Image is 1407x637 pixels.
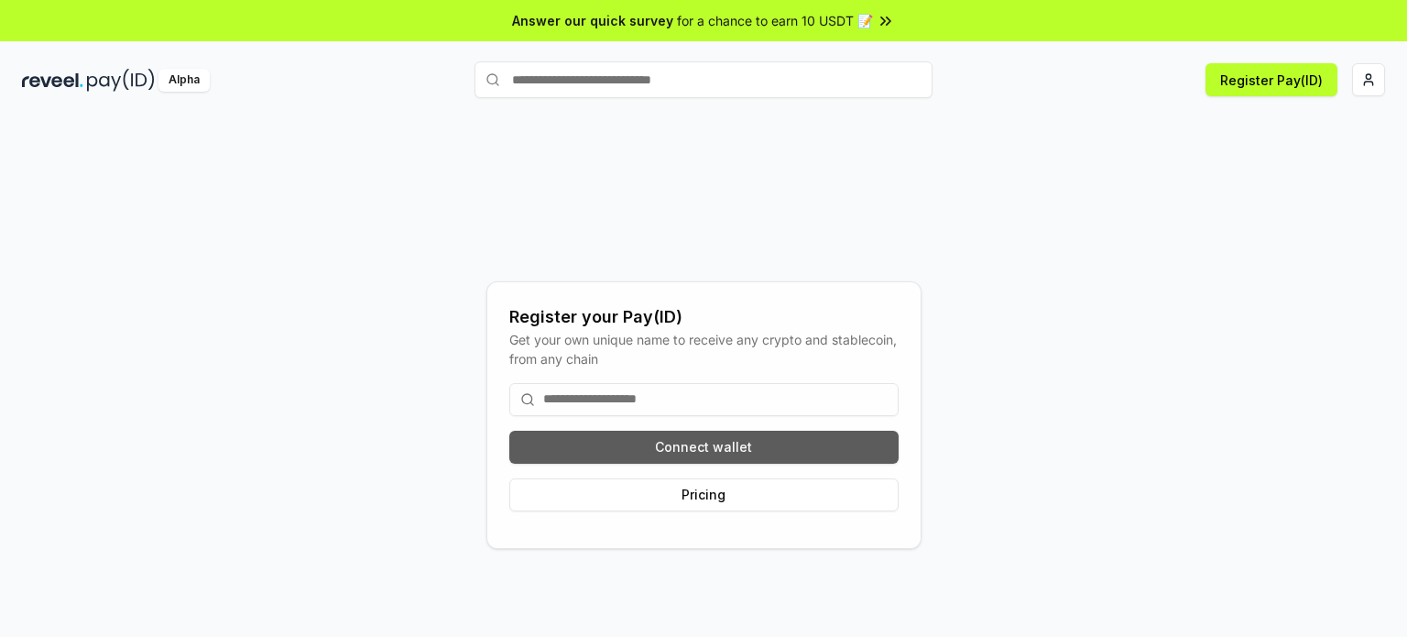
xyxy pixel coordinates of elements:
[677,11,873,30] span: for a chance to earn 10 USDT 📝
[87,69,155,92] img: pay_id
[509,478,899,511] button: Pricing
[509,330,899,368] div: Get your own unique name to receive any crypto and stablecoin, from any chain
[509,304,899,330] div: Register your Pay(ID)
[1205,63,1337,96] button: Register Pay(ID)
[509,431,899,464] button: Connect wallet
[512,11,673,30] span: Answer our quick survey
[22,69,83,92] img: reveel_dark
[158,69,210,92] div: Alpha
